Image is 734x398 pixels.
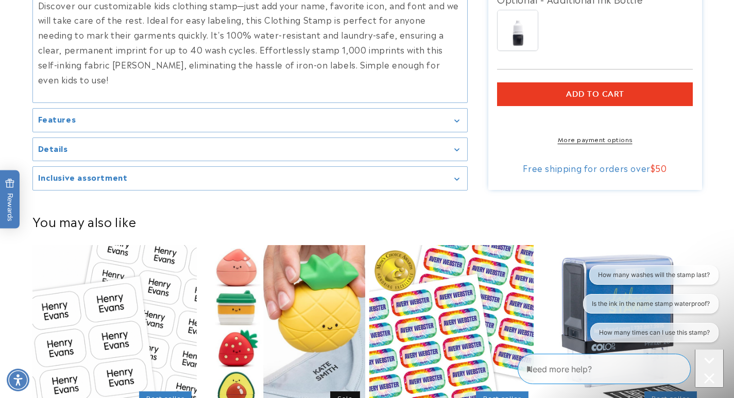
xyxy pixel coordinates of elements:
span: ADD TO CART [566,90,624,99]
iframe: Gorgias Floating Chat [518,350,724,388]
span: 50 [655,162,667,174]
button: ADD TO CART [497,82,693,106]
iframe: Gorgias live chat conversation starters [576,265,724,352]
summary: Inclusive assortment [33,167,467,190]
div: Accessibility Menu [7,369,29,391]
span: $ [651,162,656,174]
summary: Features [33,109,467,132]
summary: Details [33,137,467,161]
h2: Features [38,114,76,124]
h2: Inclusive assortment [38,172,128,182]
span: Rewards [5,178,15,221]
a: More payment options [497,134,693,144]
img: Ink Bottle [498,10,538,50]
h2: Details [38,143,68,153]
div: Free shipping for orders over [497,163,693,173]
h2: You may also like [32,213,702,229]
